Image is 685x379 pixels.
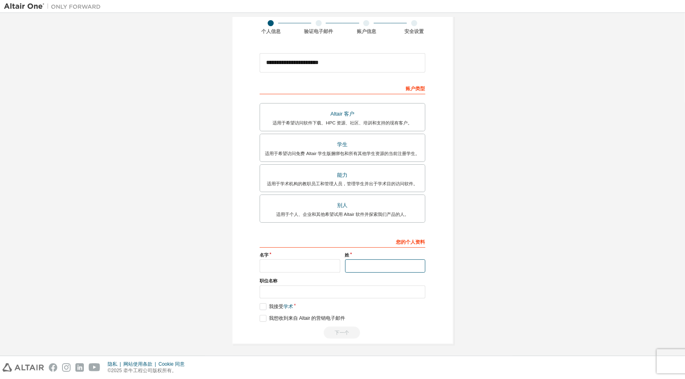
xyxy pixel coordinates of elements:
[265,200,420,211] div: 别人
[265,139,420,150] div: 学生
[108,361,123,367] div: 隐私
[2,363,44,372] img: altair_logo.svg
[265,180,420,187] div: 适用于学术机构的教职员工和管理人员，管理学生并出于学术目的访问软件。
[123,361,158,367] div: 网站使用条款
[260,278,425,284] label: 职位名称
[343,28,391,35] div: 账户信息
[345,252,425,258] label: 姓
[62,363,71,372] img: instagram.svg
[260,252,340,258] label: 名字
[260,327,425,339] div: Read and acccept EULA to continue
[265,150,420,157] div: 适用于希望访问免费 Altair 学生版捆绑包和所有其他学生资源的当前注册学生。
[4,2,105,10] img: 牵牛星一号
[295,28,343,35] div: 验证电子邮件
[260,235,425,248] div: 您的个人资料
[265,108,420,120] div: Altair 客户
[260,315,345,322] label: 我想收到来自 Altair 的营销电子邮件
[265,170,420,181] div: 能力
[265,211,420,217] div: 适用于个人、企业和其他希望试用 Altair 软件并探索我们产品的人。
[75,363,84,372] img: linkedin.svg
[260,303,293,310] label: 我接受
[111,368,177,373] font: 2025 牵牛工程公司版权所有。
[108,367,189,374] p: ©
[158,361,189,367] div: Cookie 同意
[89,363,100,372] img: youtube.svg
[283,304,293,309] a: 学术
[49,363,57,372] img: facebook.svg
[265,120,420,126] div: 适用于希望访问软件下载、HPC 资源、社区、培训和支持的现有客户。
[247,28,295,35] div: 个人信息
[390,28,438,35] div: 安全设置
[260,81,425,94] div: 账户类型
